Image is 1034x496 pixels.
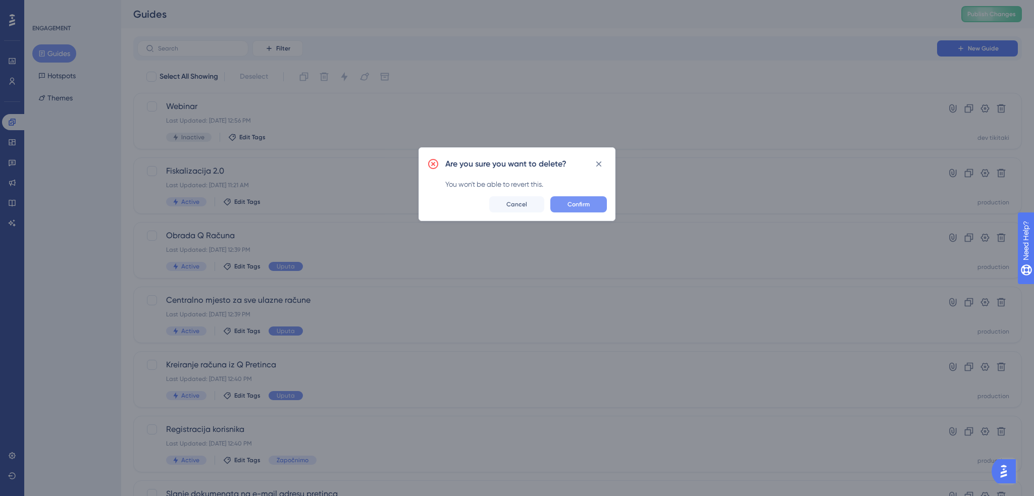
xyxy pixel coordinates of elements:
[445,178,607,190] div: You won't be able to revert this.
[24,3,63,15] span: Need Help?
[992,456,1022,486] iframe: UserGuiding AI Assistant Launcher
[445,158,566,170] h2: Are you sure you want to delete?
[506,200,527,208] span: Cancel
[567,200,590,208] span: Confirm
